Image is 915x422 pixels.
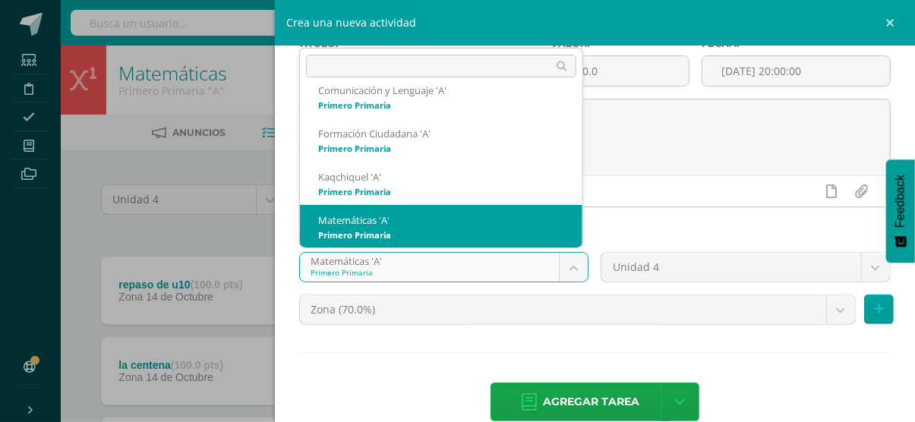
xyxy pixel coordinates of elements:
div: Primero Primaria [319,231,563,239]
div: Matemáticas 'A' [319,214,563,227]
div: Kaqchiquel 'A' [319,171,563,184]
div: Primero Primaria [319,187,563,196]
div: Primero Primaria [319,144,563,153]
div: Primero Primaria [319,101,563,109]
div: Comunicación y Lenguaje 'A' [319,84,563,97]
div: Formación Ciudadana 'A' [319,128,563,140]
